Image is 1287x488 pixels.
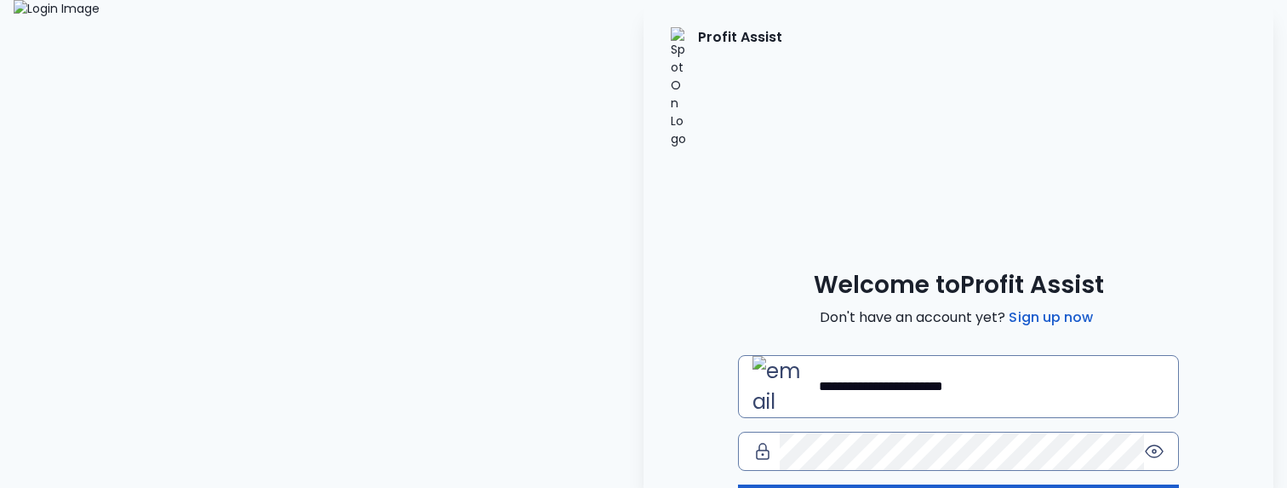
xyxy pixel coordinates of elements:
img: email [752,356,812,417]
p: Profit Assist [698,27,782,148]
a: Sign up now [1005,307,1096,328]
img: SpotOn Logo [671,27,688,148]
span: Welcome to Profit Assist [814,270,1104,301]
span: Don't have an account yet? [820,307,1096,328]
